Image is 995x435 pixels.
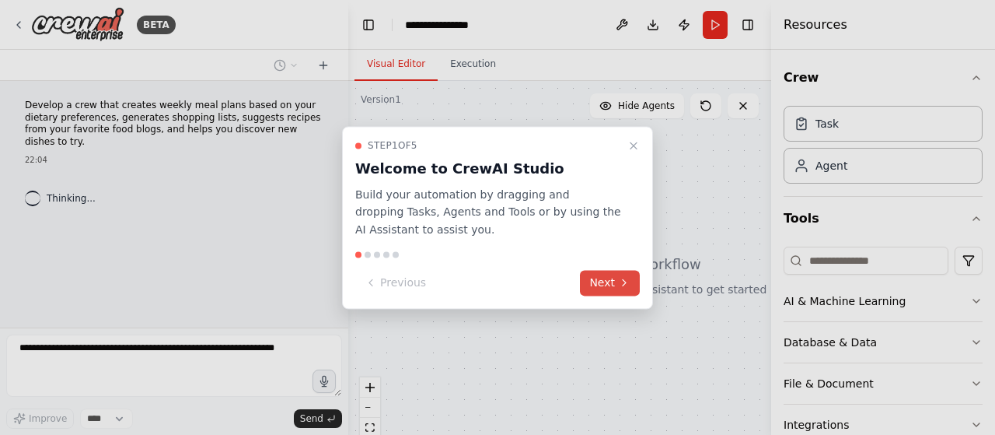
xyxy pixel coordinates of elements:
[358,14,379,36] button: Hide left sidebar
[355,270,435,296] button: Previous
[355,158,621,180] h3: Welcome to CrewAI Studio
[580,270,640,296] button: Next
[368,139,417,152] span: Step 1 of 5
[355,186,621,239] p: Build your automation by dragging and dropping Tasks, Agents and Tools or by using the AI Assista...
[624,136,643,155] button: Close walkthrough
